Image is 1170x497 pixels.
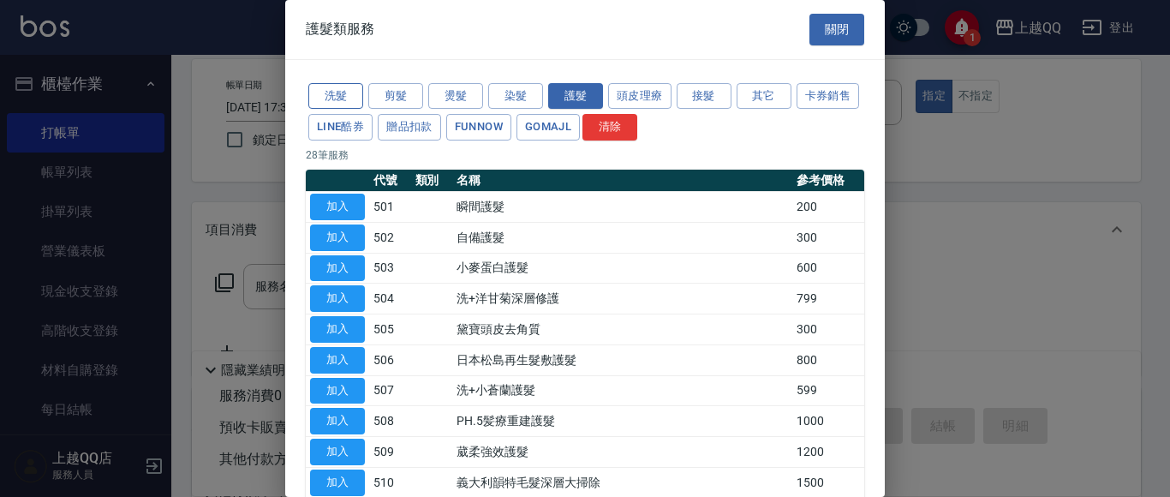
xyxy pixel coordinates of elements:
[306,21,374,38] span: 護髮類服務
[452,344,792,375] td: 日本松島再生髮敷護髮
[488,83,543,110] button: 染髮
[310,347,365,374] button: 加入
[452,375,792,406] td: 洗+小蒼蘭護髮
[310,316,365,343] button: 加入
[792,344,864,375] td: 800
[792,314,864,345] td: 300
[452,437,792,468] td: 葳柔強效護髮
[369,375,411,406] td: 507
[792,375,864,406] td: 599
[797,83,860,110] button: 卡券銷售
[792,253,864,284] td: 600
[548,83,603,110] button: 護髮
[792,284,864,314] td: 799
[452,192,792,223] td: 瞬間護髮
[369,344,411,375] td: 506
[306,147,864,163] p: 28 筆服務
[452,406,792,437] td: PH.5髪療重建護髮
[737,83,791,110] button: 其它
[310,470,365,496] button: 加入
[310,408,365,434] button: 加入
[792,437,864,468] td: 1200
[369,192,411,223] td: 501
[452,222,792,253] td: 自備護髮
[369,170,411,192] th: 代號
[792,170,864,192] th: 參考價格
[411,170,453,192] th: 類別
[809,14,864,45] button: 關閉
[792,192,864,223] td: 200
[368,83,423,110] button: 剪髮
[452,314,792,345] td: 黛寶頭皮去角質
[310,255,365,282] button: 加入
[369,222,411,253] td: 502
[452,253,792,284] td: 小麥蛋白護髮
[310,439,365,465] button: 加入
[310,378,365,404] button: 加入
[308,114,373,141] button: LINE酷券
[582,114,637,141] button: 清除
[516,114,580,141] button: GOMAJL
[378,114,441,141] button: 贈品扣款
[369,314,411,345] td: 505
[308,83,363,110] button: 洗髮
[369,406,411,437] td: 508
[369,253,411,284] td: 503
[452,170,792,192] th: 名稱
[792,406,864,437] td: 1000
[446,114,511,141] button: FUNNOW
[677,83,731,110] button: 接髮
[608,83,672,110] button: 頭皮理療
[310,225,365,251] button: 加入
[310,285,365,312] button: 加入
[452,284,792,314] td: 洗+洋甘菊深層修護
[369,284,411,314] td: 504
[369,437,411,468] td: 509
[428,83,483,110] button: 燙髮
[310,194,365,220] button: 加入
[792,222,864,253] td: 300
